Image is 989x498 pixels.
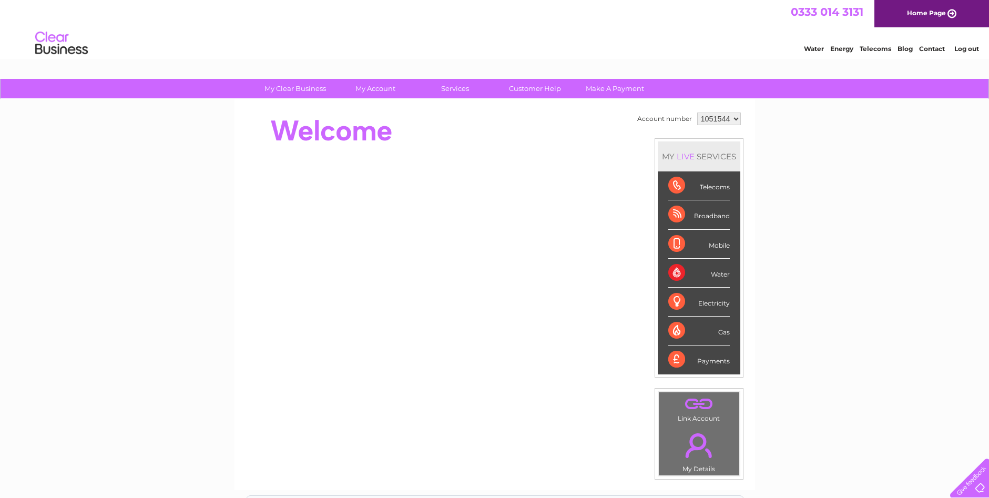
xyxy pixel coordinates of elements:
div: Broadband [668,200,730,229]
div: Clear Business is a trading name of Verastar Limited (registered in [GEOGRAPHIC_DATA] No. 3667643... [247,6,743,51]
a: . [661,395,737,413]
div: MY SERVICES [658,141,740,171]
a: . [661,427,737,464]
a: My Clear Business [252,79,339,98]
a: 0333 014 3131 [791,5,863,18]
a: My Account [332,79,419,98]
a: Make A Payment [572,79,658,98]
div: Electricity [668,288,730,317]
div: LIVE [675,151,697,161]
a: Customer Help [492,79,578,98]
img: logo.png [35,27,88,59]
div: Payments [668,345,730,374]
div: Gas [668,317,730,345]
td: My Details [658,424,740,476]
a: Energy [830,45,853,53]
a: Telecoms [860,45,891,53]
a: Contact [919,45,945,53]
a: Services [412,79,498,98]
td: Link Account [658,392,740,425]
a: Blog [898,45,913,53]
td: Account number [635,110,695,128]
div: Telecoms [668,171,730,200]
a: Log out [954,45,979,53]
div: Water [668,259,730,288]
a: Water [804,45,824,53]
div: Mobile [668,230,730,259]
